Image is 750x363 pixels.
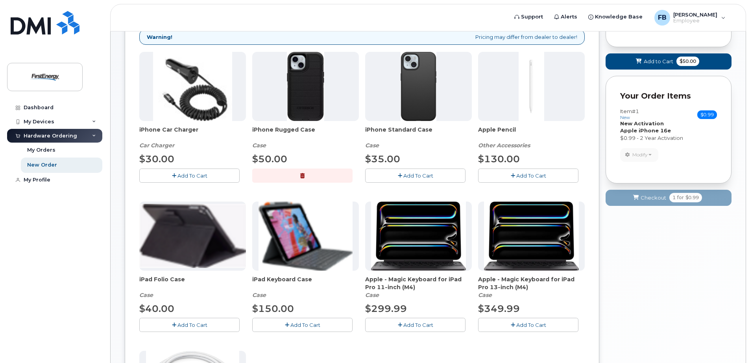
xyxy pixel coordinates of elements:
em: Case [365,291,379,299]
span: for [676,194,685,201]
button: Add To Cart [252,318,353,332]
span: $40.00 [139,303,174,314]
button: Add to Cart $50.00 [606,53,732,70]
a: Alerts [549,9,583,25]
img: Defender.jpg [287,52,324,121]
span: FB [658,13,667,22]
img: folio.png [139,204,246,268]
span: iPhone Rugged Case [252,126,359,141]
em: Case [252,142,266,149]
em: Other Accessories [478,142,530,149]
div: iPhone Rugged Case [252,126,359,149]
span: $130.00 [478,153,520,165]
img: magic_keyboard_for_ipad_pro.png [371,202,466,271]
div: iPhone Car Charger [139,126,246,149]
span: iPhone Car Charger [139,126,246,141]
em: Car Charger [139,142,174,149]
span: Checkout [641,194,666,202]
span: Add To Cart [516,322,546,328]
button: Add To Cart [139,318,240,332]
span: $299.99 [365,303,407,314]
span: Alerts [561,13,577,21]
div: Frees, Bertha M [649,10,731,26]
em: Case [252,291,266,299]
span: iPad Keyboard Case [252,275,359,291]
span: $50.00 [252,153,287,165]
em: Case [478,291,492,299]
button: Checkout 1 for $0.99 [606,190,732,206]
span: Add To Cart [403,322,433,328]
span: $150.00 [252,303,294,314]
span: $349.99 [478,303,520,314]
span: Apple Pencil [478,126,585,141]
img: Symmetry.jpg [401,52,436,121]
span: iPhone Standard Case [365,126,472,141]
span: Employee [673,18,717,24]
span: $50.00 [676,57,699,66]
span: Apple - Magic Keyboard for iPad Pro 11‑inch (M4) [365,275,472,291]
div: iPhone Standard Case [365,126,472,149]
span: Add To Cart [290,322,320,328]
button: Add To Cart [365,318,466,332]
span: Knowledge Base [595,13,643,21]
span: iPad Folio Case [139,275,246,291]
p: Your Order Items [620,90,717,102]
button: Add To Cart [478,169,578,182]
em: Case [139,291,153,299]
img: PencilPro.jpg [519,52,544,121]
span: Add To Cart [177,172,207,179]
span: Support [521,13,543,21]
div: $0.99 - 2 Year Activation [620,134,717,142]
div: Apple - Magic Keyboard for iPad Pro 11‑inch (M4) [365,275,472,299]
span: Add to Cart [644,58,673,65]
span: $0.99 [685,194,699,201]
strong: Apple iPhone 16e [620,127,671,134]
span: $35.00 [365,153,400,165]
strong: Warning! [147,33,172,41]
iframe: Messenger Launcher [716,329,744,357]
button: Add To Cart [478,318,578,332]
div: iPad Folio Case [139,275,246,299]
a: Support [509,9,549,25]
div: Pricing may differ from dealer to dealer! [139,29,585,45]
span: #1 [632,108,639,114]
span: $0.99 [697,110,717,119]
div: Apple Pencil [478,126,585,149]
strong: New Activation [620,120,664,126]
em: Case [365,142,379,149]
button: Add To Cart [139,169,240,182]
span: Add To Cart [516,172,546,179]
div: Apple - Magic Keyboard for iPad Pro 13‑inch (M4) [478,275,585,299]
span: Add To Cart [403,172,433,179]
span: Add To Cart [177,322,207,328]
button: Add To Cart [365,169,466,182]
a: Knowledge Base [583,9,648,25]
small: new [620,115,630,120]
img: iphonesecg.jpg [153,52,232,121]
div: iPad Keyboard Case [252,275,359,299]
span: $30.00 [139,153,174,165]
img: keyboard.png [259,202,353,271]
span: Apple - Magic Keyboard for iPad Pro 13‑inch (M4) [478,275,585,291]
button: Modify [620,148,658,162]
img: magic_keyboard_for_ipad_pro.png [484,202,579,271]
span: [PERSON_NAME] [673,11,717,18]
h3: Item [620,108,639,120]
span: 1 [672,194,676,201]
span: Modify [632,151,648,158]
